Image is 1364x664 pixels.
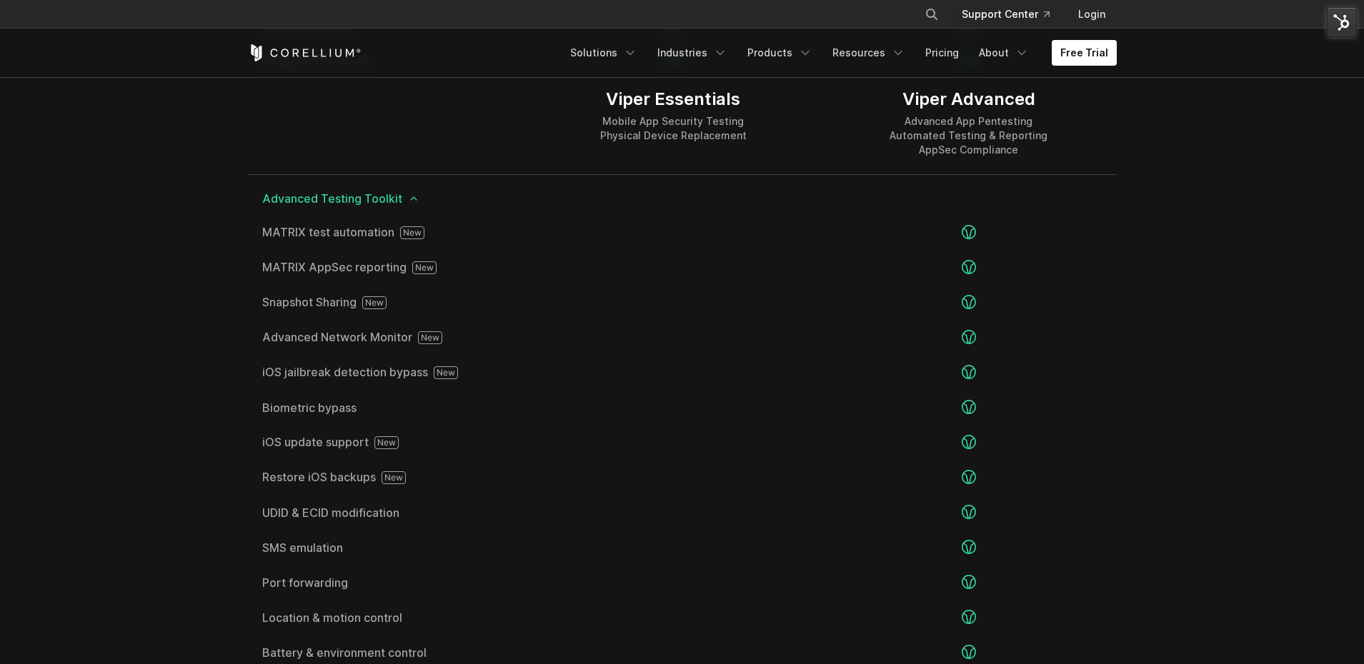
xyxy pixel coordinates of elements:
a: Port forwarding [262,577,512,588]
a: Pricing [917,40,967,66]
div: Navigation Menu [562,40,1117,66]
a: Industries [649,40,736,66]
a: Location & motion control [262,612,512,623]
div: Viper Advanced [890,89,1047,110]
a: Snapshot Sharing [262,296,512,309]
a: Support Center [950,1,1061,27]
button: Search [919,1,945,27]
a: Products [739,40,821,66]
a: UDID & ECID modification [262,507,512,518]
a: Advanced Network Monitor [262,331,512,344]
a: About [970,40,1037,66]
a: iOS update support [262,436,512,449]
a: Solutions [562,40,646,66]
a: MATRIX test automation [262,226,512,239]
div: Mobile App Security Testing Physical Device Replacement [600,114,747,143]
a: Restore iOS backups [262,471,512,484]
a: Battery & environment control [262,647,512,658]
a: Login [1067,1,1117,27]
div: Advanced App Pentesting Automated Testing & Reporting AppSec Compliance [890,114,1047,157]
a: Free Trial [1052,40,1117,66]
a: Resources [824,40,914,66]
a: SMS emulation [262,542,512,553]
div: Navigation Menu [907,1,1117,27]
a: MATRIX AppSec reporting [262,261,512,274]
a: Corellium Home [248,44,362,61]
span: Advanced Testing Toolkit [262,193,1102,204]
img: HubSpot Tools Menu Toggle [1327,7,1357,37]
div: Viper Essentials [600,89,747,110]
span: iOS jailbreak detection bypass [262,366,512,379]
a: Biometric bypass [262,402,512,413]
